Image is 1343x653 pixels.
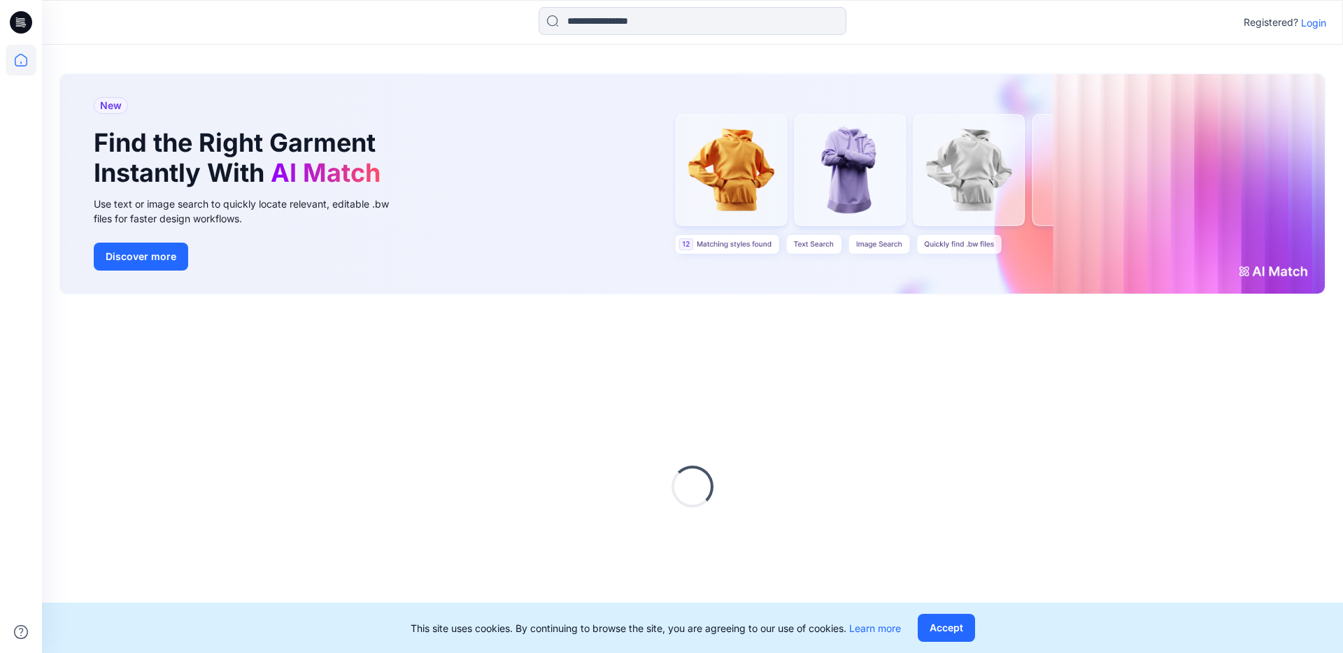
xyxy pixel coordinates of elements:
span: New [100,97,122,114]
button: Accept [918,614,975,642]
p: Registered? [1244,14,1298,31]
button: Discover more [94,243,188,271]
p: This site uses cookies. By continuing to browse the site, you are agreeing to our use of cookies. [411,621,901,636]
h1: Find the Right Garment Instantly With [94,128,388,188]
span: AI Match [271,157,381,188]
p: Login [1301,15,1326,30]
div: Use text or image search to quickly locate relevant, editable .bw files for faster design workflows. [94,196,408,226]
a: Learn more [849,622,901,634]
